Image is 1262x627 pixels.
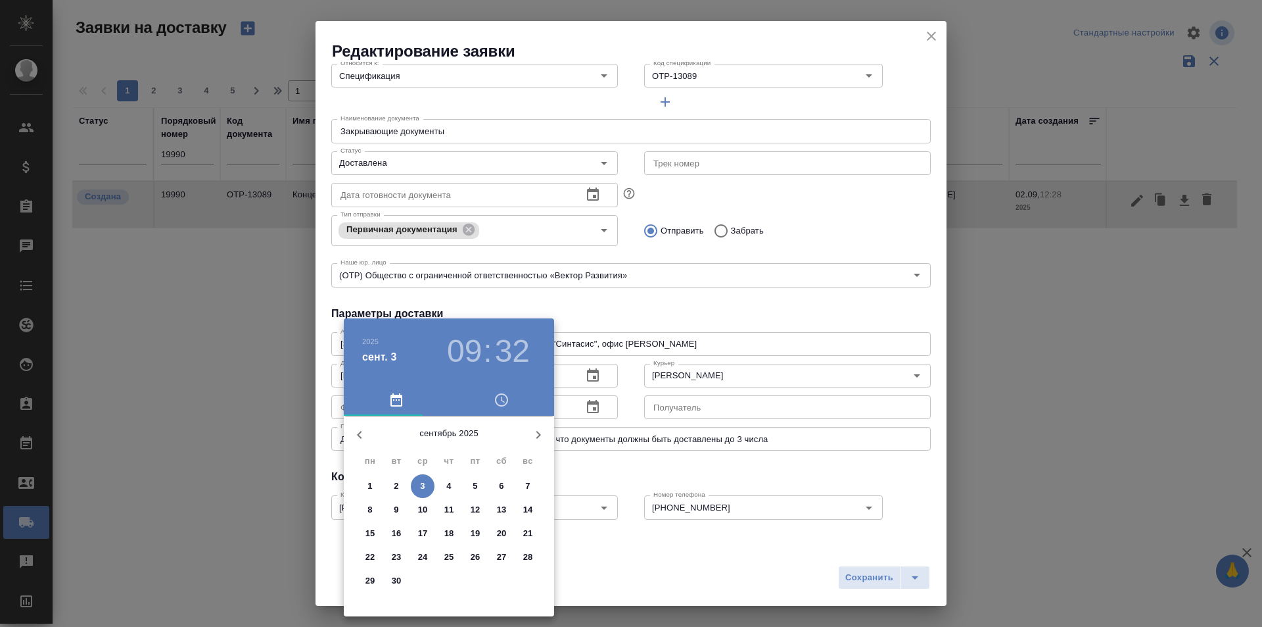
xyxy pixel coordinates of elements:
button: 3 [411,474,434,498]
p: 6 [499,480,503,493]
button: 26 [463,545,487,569]
p: 28 [523,551,533,564]
p: 30 [392,574,402,588]
button: сент. 3 [362,349,397,365]
p: 14 [523,503,533,516]
button: 15 [358,522,382,545]
button: 1 [358,474,382,498]
button: 13 [490,498,513,522]
button: 2 [385,474,408,498]
button: 17 [411,522,434,545]
p: 9 [394,503,398,516]
p: 24 [418,551,428,564]
p: сентябрь 2025 [375,427,523,440]
p: 22 [365,551,375,564]
button: 19 [463,522,487,545]
span: пт [463,455,487,468]
button: 18 [437,522,461,545]
p: 2 [394,480,398,493]
button: 24 [411,545,434,569]
button: 12 [463,498,487,522]
button: 21 [516,522,540,545]
button: 2025 [362,338,379,345]
p: 21 [523,527,533,540]
p: 20 [497,527,507,540]
p: 17 [418,527,428,540]
span: вт [385,455,408,468]
p: 7 [525,480,530,493]
button: 32 [495,333,530,370]
button: 09 [447,333,482,370]
p: 23 [392,551,402,564]
p: 5 [473,480,477,493]
p: 11 [444,503,454,516]
p: 1 [367,480,372,493]
button: 7 [516,474,540,498]
p: 8 [367,503,372,516]
button: 14 [516,498,540,522]
p: 12 [471,503,480,516]
p: 27 [497,551,507,564]
button: 29 [358,569,382,593]
button: 28 [516,545,540,569]
span: сб [490,455,513,468]
p: 25 [444,551,454,564]
p: 4 [446,480,451,493]
button: 10 [411,498,434,522]
button: 9 [385,498,408,522]
button: 6 [490,474,513,498]
button: 4 [437,474,461,498]
p: 18 [444,527,454,540]
p: 15 [365,527,375,540]
h3: : [483,333,492,370]
p: 26 [471,551,480,564]
p: 29 [365,574,375,588]
button: 25 [437,545,461,569]
button: 22 [358,545,382,569]
button: 8 [358,498,382,522]
span: пн [358,455,382,468]
button: 5 [463,474,487,498]
button: 16 [385,522,408,545]
button: 27 [490,545,513,569]
span: ср [411,455,434,468]
p: 19 [471,527,480,540]
span: вс [516,455,540,468]
p: 10 [418,503,428,516]
button: 30 [385,569,408,593]
button: 20 [490,522,513,545]
button: 23 [385,545,408,569]
p: 13 [497,503,507,516]
p: 16 [392,527,402,540]
p: 3 [420,480,425,493]
button: 11 [437,498,461,522]
span: чт [437,455,461,468]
